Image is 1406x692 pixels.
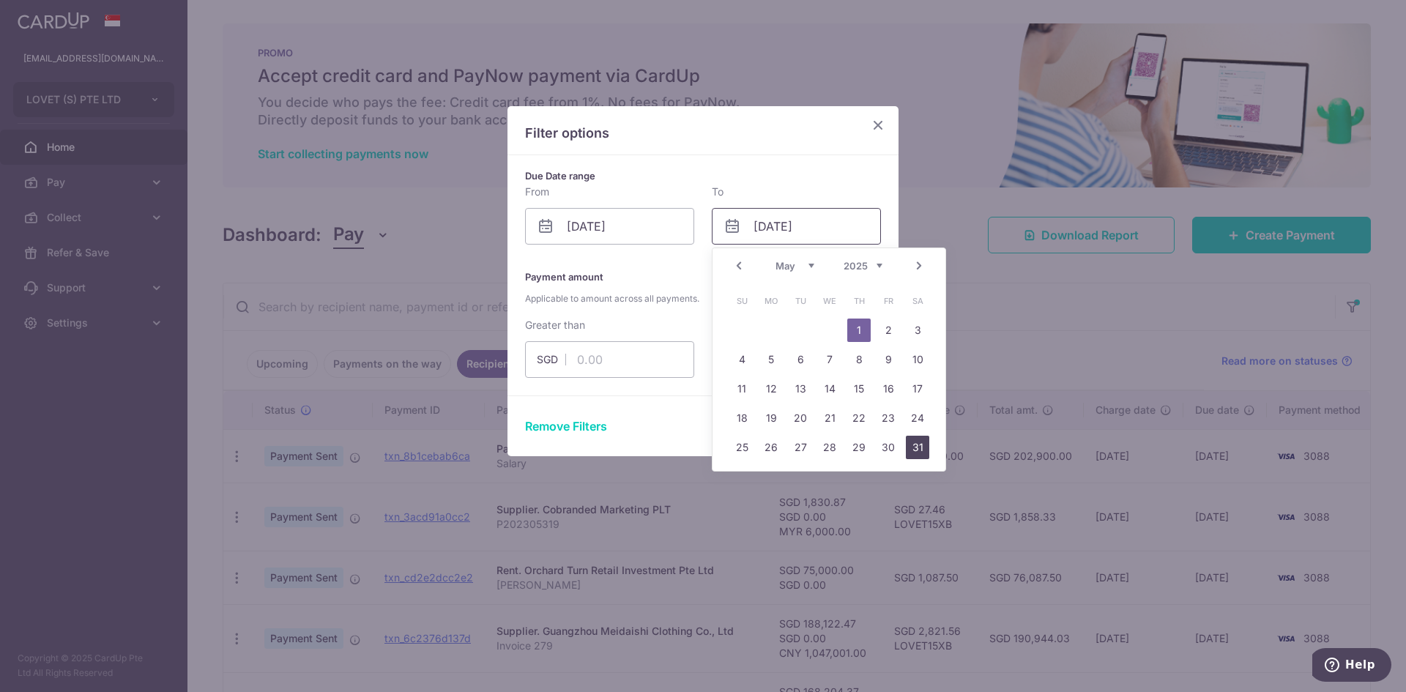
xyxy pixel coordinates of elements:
label: Greater than [525,318,585,332]
button: Close [869,116,887,134]
iframe: Opens a widget where you can find more information [1312,648,1391,685]
a: 1 [847,319,871,342]
a: 20 [789,406,812,430]
a: 2 [877,319,900,342]
input: DD / MM / YYYY [712,208,881,245]
a: 25 [730,436,754,459]
a: 29 [847,436,871,459]
label: To [712,185,724,199]
span: Thursday [847,289,871,313]
span: Saturday [906,289,929,313]
a: Next [910,257,928,275]
a: 30 [877,436,900,459]
a: 28 [818,436,841,459]
span: Tuesday [789,289,812,313]
p: Filter options [525,124,881,143]
a: 15 [847,377,871,401]
a: 27 [789,436,812,459]
a: 26 [759,436,783,459]
a: 11 [730,377,754,401]
a: 17 [906,377,929,401]
a: 22 [847,406,871,430]
a: 10 [906,348,929,371]
a: 3 [906,319,929,342]
a: 21 [818,406,841,430]
input: DD / MM / YYYY [525,208,694,245]
a: 6 [789,348,812,371]
p: Due Date range [525,167,881,185]
a: 18 [730,406,754,430]
a: 24 [906,406,929,430]
a: 5 [759,348,783,371]
a: 14 [818,377,841,401]
span: Friday [877,289,900,313]
span: SGD [537,352,566,367]
span: Monday [759,289,783,313]
a: 7 [818,348,841,371]
span: Applicable to amount across all payments. [525,291,881,306]
button: Remove Filters [525,417,607,435]
a: Prev [730,257,748,275]
span: Wednesday [818,289,841,313]
a: 23 [877,406,900,430]
a: 19 [759,406,783,430]
input: 0.00 [525,341,694,378]
a: 9 [877,348,900,371]
span: Sunday [730,289,754,313]
a: 12 [759,377,783,401]
label: From [525,185,549,199]
a: 13 [789,377,812,401]
a: 4 [730,348,754,371]
a: 8 [847,348,871,371]
a: 31 [906,436,929,459]
p: Payment amount [525,268,881,306]
a: 16 [877,377,900,401]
